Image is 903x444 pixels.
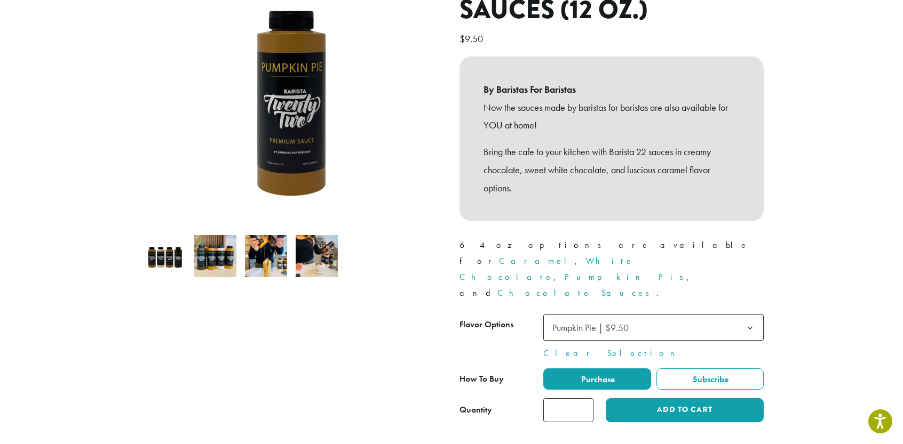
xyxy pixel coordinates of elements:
img: Barista 22 12 oz Sauces - All Flavors [144,235,186,277]
img: Barista 22 Premium Sauces (12 oz.) - Image 4 [296,235,338,277]
img: B22 12 oz sauces line up [194,235,236,277]
b: By Baristas For Baristas [484,80,740,99]
a: White Chocolate [460,255,634,282]
p: Bring the cafe to your kitchen with Barista 22 sauces in creamy chocolate, sweet white chocolate,... [484,143,740,197]
a: Pumpkin Pie [565,271,687,282]
p: Now the sauces made by baristas for baristas are also available for YOU at home! [484,99,740,135]
bdi: 9.50 [460,33,486,45]
a: Caramel [499,255,575,267]
a: Chocolate Sauces [497,287,656,298]
p: 64 oz options are available for , , , and . [460,237,764,301]
img: Barista 22 Premium Sauces (12 oz.) - Image 3 [245,235,287,277]
span: $ [460,33,465,45]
